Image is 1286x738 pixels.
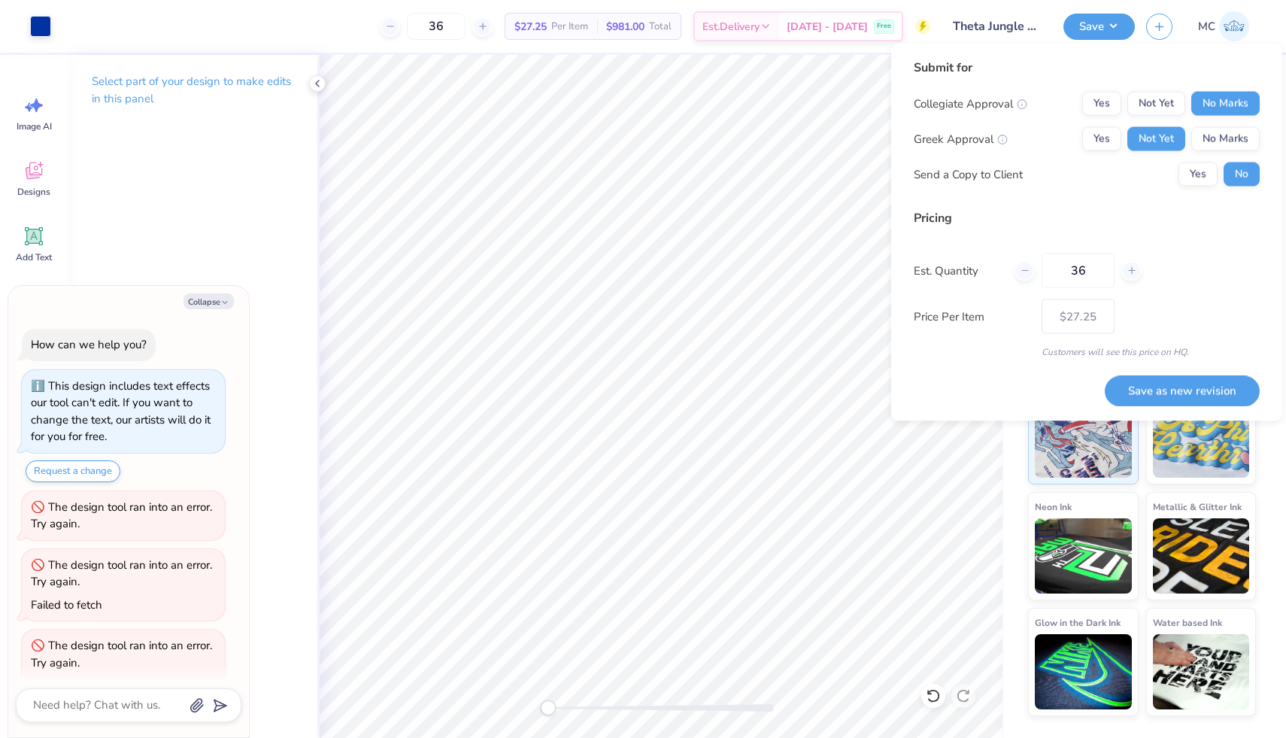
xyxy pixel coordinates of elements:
button: Save [1063,14,1135,40]
span: Designs [17,186,50,198]
span: Water based Ink [1153,615,1222,630]
button: Not Yet [1127,127,1185,151]
span: Neon Ink [1035,499,1072,515]
span: Metallic & Glitter Ink [1153,499,1242,515]
span: Image AI [17,120,52,132]
input: – – [1042,254,1115,288]
button: No [1224,162,1260,187]
button: Yes [1082,127,1121,151]
div: Greek Approval [914,130,1008,147]
div: Collegiate Approval [914,95,1027,112]
div: Customers will see this price on HQ. [914,345,1260,359]
img: Puff Ink [1153,402,1250,478]
img: Glow in the Dark Ink [1035,634,1132,709]
span: $981.00 [606,19,645,35]
img: Water based Ink [1153,634,1250,709]
span: $27.25 [514,19,547,35]
div: Submit for [914,59,1260,77]
div: The design tool ran into an error. Try again. [31,557,212,590]
div: How can we help you? [31,337,147,352]
div: Failed to fetch [31,678,102,693]
button: No Marks [1191,127,1260,151]
span: Free [877,21,891,32]
span: [DATE] - [DATE] [787,19,868,35]
label: Est. Quantity [914,262,1003,279]
button: No Marks [1191,92,1260,116]
div: Pricing [914,209,1260,227]
img: Standard [1035,402,1132,478]
span: Add Text [16,251,52,263]
span: Glow in the Dark Ink [1035,615,1121,630]
div: Failed to fetch [31,597,102,612]
img: Neon Ink [1035,518,1132,594]
div: Send a Copy to Client [914,166,1023,183]
div: The design tool ran into an error. Try again. [31,500,212,532]
img: Mia Craig [1219,11,1249,41]
div: The design tool ran into an error. Try again. [31,638,212,670]
button: Yes [1082,92,1121,116]
p: Select part of your design to make edits in this panel [92,73,293,108]
a: MC [1191,11,1256,41]
div: Accessibility label [541,700,556,715]
span: MC [1198,18,1215,35]
button: Save as new revision [1105,375,1260,406]
span: Total [649,19,672,35]
label: Price Per Item [914,308,1030,325]
button: Not Yet [1127,92,1185,116]
button: Request a change [26,460,120,482]
span: Per Item [551,19,588,35]
img: Metallic & Glitter Ink [1153,518,1250,594]
span: Est. Delivery [702,19,760,35]
input: Untitled Design [942,11,1052,41]
input: – – [407,13,466,40]
button: Yes [1178,162,1218,187]
button: Collapse [183,293,234,309]
div: This design includes text effects our tool can't edit. If you want to change the text, our artist... [31,378,211,445]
